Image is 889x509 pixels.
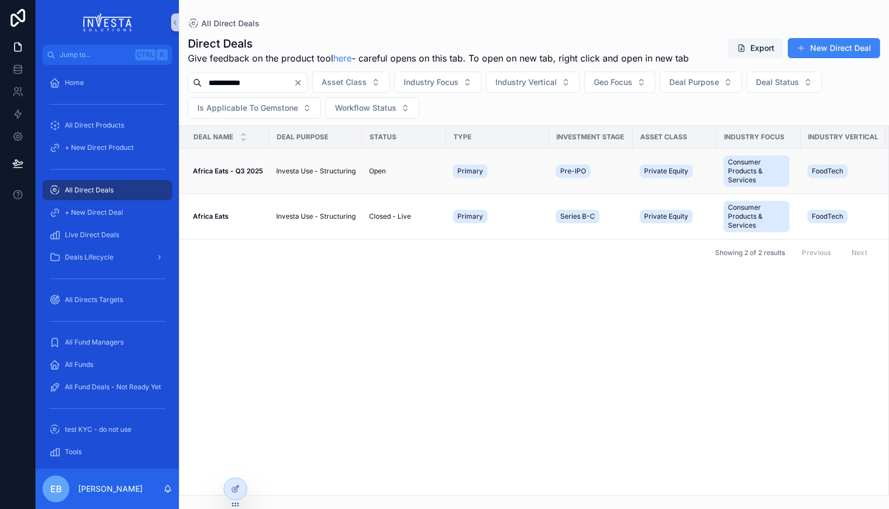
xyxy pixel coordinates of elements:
a: Africa Eats [193,212,263,221]
span: Tools [65,447,82,456]
a: Open [369,167,439,176]
p: [PERSON_NAME] [78,483,143,494]
span: Ctrl [135,49,155,60]
span: Showing 2 of 2 results [715,248,785,257]
span: Investment Stage [556,133,624,142]
span: Primary [457,167,483,176]
span: All Fund Managers [65,338,124,347]
span: Consumer Products & Services [728,203,785,230]
span: test KYC - do not use [65,425,131,434]
span: FoodTech [812,212,843,221]
span: Status [370,133,396,142]
span: Geo Focus [594,77,632,88]
span: + New Direct Deal [65,208,123,217]
a: Closed - Live [369,212,439,221]
a: Private Equity [640,208,710,225]
span: Give feedback on the product tool - careful opens on this tab. To open on new tab, right click an... [188,51,689,65]
a: Investa Use - Structuring [276,167,356,176]
a: All Direct Deals [42,180,172,200]
button: Select Button [325,97,419,119]
span: Industry Vertical [495,77,557,88]
span: Private Equity [644,167,688,176]
a: FoodTech [807,208,879,225]
a: All Funds [42,355,172,375]
a: Pre-IPO [556,162,626,180]
a: Consumer Products & Services [724,199,794,234]
span: Deal Name [193,133,233,142]
span: All Direct Products [65,121,124,130]
a: All Fund Deals - Not Ready Yet [42,377,172,397]
span: Series B-C [560,212,595,221]
a: Primary [453,208,542,225]
span: Consumer Products & Services [728,158,785,185]
button: Select Button [312,72,390,93]
a: All Directs Targets [42,290,172,310]
button: Select Button [188,97,321,119]
span: All Fund Deals - Not Ready Yet [65,383,161,392]
a: Tools [42,442,172,462]
a: Africa Eats - Q3 2025 [193,167,263,176]
a: FoodTech [807,162,879,180]
button: Clear [294,78,307,87]
div: scrollable content [36,65,179,469]
span: Industry Vertical [808,133,878,142]
a: Deals Lifecycle [42,247,172,267]
span: Private Equity [644,212,688,221]
span: Workflow Status [335,102,396,114]
a: Home [42,73,172,93]
a: Investa Use - Structuring [276,212,356,221]
a: Series B-C [556,208,626,225]
span: Primary [457,212,483,221]
span: + New Direct Product [65,143,134,152]
span: Industry Focus [724,133,784,142]
span: Asset Class [321,77,367,88]
span: All Funds [65,360,93,369]
span: Is Applicable To Gemstone [197,102,298,114]
button: Jump to...CtrlK [42,45,172,65]
span: Home [65,78,84,87]
button: Select Button [486,72,580,93]
button: Select Button [394,72,481,93]
a: All Direct Deals [188,18,259,29]
span: K [158,50,167,59]
a: here [333,53,352,64]
a: test KYC - do not use [42,420,172,440]
a: Primary [453,162,542,180]
span: Open [369,167,386,176]
a: All Fund Managers [42,332,172,352]
span: EB [50,482,62,496]
strong: Africa Eats [193,212,229,220]
span: All Direct Deals [201,18,259,29]
button: Select Button [584,72,655,93]
span: All Directs Targets [65,295,123,304]
span: Pre-IPO [560,167,586,176]
a: + New Direct Deal [42,202,172,223]
span: Industry Focus [404,77,458,88]
span: Deals Lifecycle [65,253,114,262]
span: Live Direct Deals [65,230,119,239]
span: Deal Status [756,77,799,88]
button: Export [728,38,783,58]
span: Deal Purpose [277,133,328,142]
span: FoodTech [812,167,843,176]
button: Select Button [660,72,742,93]
span: Type [453,133,471,142]
button: Select Button [746,72,822,93]
span: Closed - Live [369,212,411,221]
span: Deal Purpose [669,77,719,88]
img: App logo [83,13,132,31]
span: All Direct Deals [65,186,114,195]
span: Asset Class [640,133,687,142]
a: Private Equity [640,162,710,180]
a: Live Direct Deals [42,225,172,245]
a: + New Direct Product [42,138,172,158]
button: New Direct Deal [788,38,880,58]
h1: Direct Deals [188,36,689,51]
a: All Direct Products [42,115,172,135]
span: Jump to... [60,50,131,59]
a: Consumer Products & Services [724,153,794,189]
